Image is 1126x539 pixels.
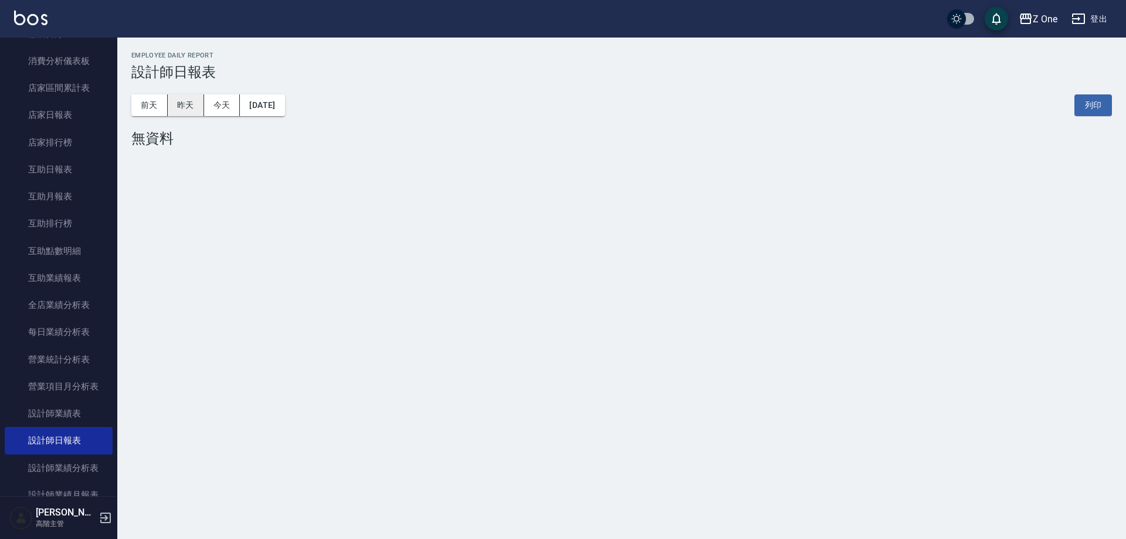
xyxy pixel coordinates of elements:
button: save [985,7,1008,30]
img: Logo [14,11,48,25]
a: 設計師業績分析表 [5,455,113,482]
a: 每日業績分析表 [5,318,113,345]
a: 互助月報表 [5,183,113,210]
button: 今天 [204,94,240,116]
a: 店家排行榜 [5,129,113,156]
a: 互助日報表 [5,156,113,183]
button: [DATE] [240,94,284,116]
h3: 設計師日報表 [131,64,1112,80]
a: 設計師日報表 [5,427,113,454]
button: Z One [1014,7,1062,31]
a: 互助排行榜 [5,210,113,237]
a: 店家區間累計表 [5,74,113,101]
p: 高階主管 [36,518,96,529]
a: 全店業績分析表 [5,291,113,318]
img: Person [9,506,33,530]
a: 營業項目月分析表 [5,373,113,400]
div: Z One [1033,12,1057,26]
a: 互助點數明細 [5,238,113,265]
h2: Employee Daily Report [131,52,1112,59]
button: 登出 [1067,8,1112,30]
button: 列印 [1074,94,1112,116]
a: 店家日報表 [5,101,113,128]
a: 消費分析儀表板 [5,48,113,74]
div: 無資料 [131,130,1112,147]
h5: [PERSON_NAME] [36,507,96,518]
button: 昨天 [168,94,204,116]
button: 前天 [131,94,168,116]
a: 設計師業績月報表 [5,482,113,509]
a: 互助業績報表 [5,265,113,291]
a: 設計師業績表 [5,400,113,427]
a: 營業統計分析表 [5,346,113,373]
